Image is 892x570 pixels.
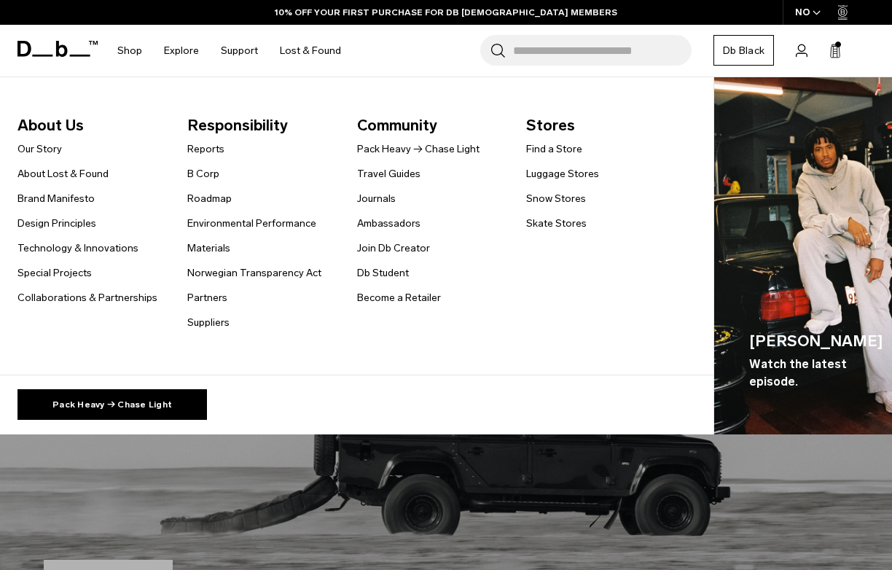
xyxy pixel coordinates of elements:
a: Join Db Creator [357,241,430,256]
span: Watch the latest episode. [749,356,883,391]
span: Stores [526,114,689,137]
a: Suppliers [187,315,230,330]
a: Find a Store [526,141,582,157]
a: Norwegian Transparency Act [187,265,321,281]
a: B Corp [187,166,219,181]
a: Skate Stores [526,216,587,231]
a: 10% OFF YOUR FIRST PURCHASE FOR DB [DEMOGRAPHIC_DATA] MEMBERS [275,6,617,19]
nav: Main Navigation [106,25,352,77]
a: About Lost & Found [17,166,109,181]
a: [PERSON_NAME] Watch the latest episode. Db [714,77,892,435]
img: Db [714,77,892,435]
a: Environmental Performance [187,216,316,231]
a: Special Projects [17,265,92,281]
a: Collaborations & Partnerships [17,290,157,305]
span: [PERSON_NAME] [749,329,883,353]
a: Journals [357,191,396,206]
a: Design Principles [17,216,96,231]
span: Community [357,114,520,137]
a: Reports [187,141,224,157]
a: Snow Stores [526,191,586,206]
a: Db Black [713,35,774,66]
a: Db Student [357,265,409,281]
a: Pack Heavy → Chase Light [17,389,207,420]
a: Explore [164,25,199,77]
span: Responsibility [187,114,350,137]
a: Technology & Innovations [17,241,138,256]
a: Become a Retailer [357,290,441,305]
a: Shop [117,25,142,77]
span: About Us [17,114,180,137]
a: Luggage Stores [526,166,599,181]
a: Pack Heavy → Chase Light [357,141,480,157]
a: Our Story [17,141,62,157]
a: Roadmap [187,191,232,206]
a: Support [221,25,258,77]
a: Lost & Found [280,25,341,77]
a: Travel Guides [357,166,420,181]
a: Materials [187,241,230,256]
a: Brand Manifesto [17,191,95,206]
a: Partners [187,290,227,305]
a: Ambassadors [357,216,420,231]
